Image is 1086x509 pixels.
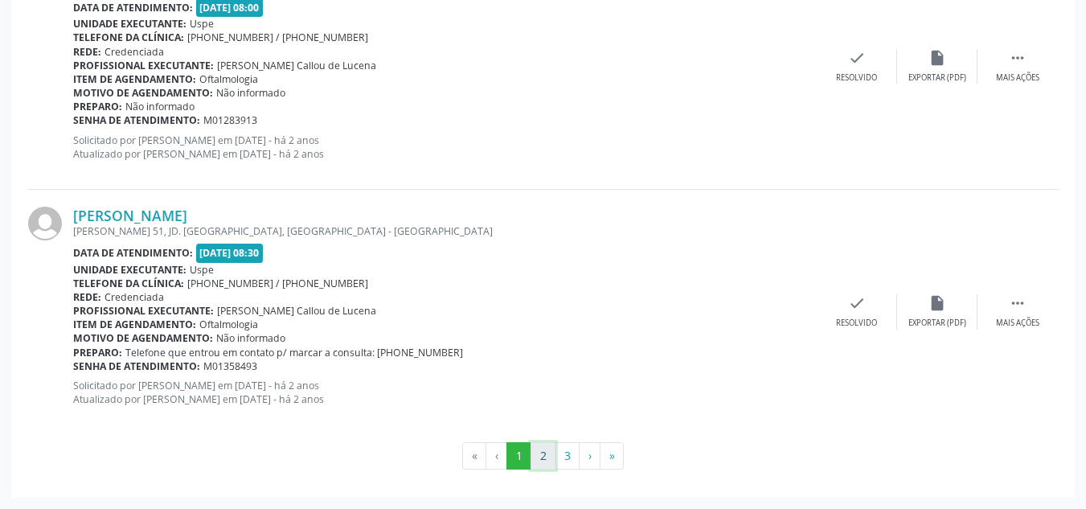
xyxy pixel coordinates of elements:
[928,294,946,312] i: insert_drive_file
[836,318,877,329] div: Resolvido
[73,207,187,224] a: [PERSON_NAME]
[579,442,600,470] button: Go to next page
[73,263,186,277] b: Unidade executante:
[105,290,164,304] span: Credenciada
[600,442,624,470] button: Go to last page
[73,224,817,238] div: [PERSON_NAME] 51, JD. [GEOGRAPHIC_DATA], [GEOGRAPHIC_DATA] - [GEOGRAPHIC_DATA]
[73,359,200,373] b: Senha de atendimento:
[555,442,580,470] button: Go to page 3
[203,359,257,373] span: M01358493
[996,318,1039,329] div: Mais ações
[73,59,214,72] b: Profissional executante:
[28,207,62,240] img: img
[199,72,258,86] span: Oftalmologia
[908,72,966,84] div: Exportar (PDF)
[187,277,368,290] span: [PHONE_NUMBER] / [PHONE_NUMBER]
[996,72,1039,84] div: Mais ações
[73,113,200,127] b: Senha de atendimento:
[196,244,264,262] span: [DATE] 08:30
[928,49,946,67] i: insert_drive_file
[217,304,376,318] span: [PERSON_NAME] Callou de Lucena
[73,318,196,331] b: Item de agendamento:
[187,31,368,44] span: [PHONE_NUMBER] / [PHONE_NUMBER]
[73,379,817,406] p: Solicitado por [PERSON_NAME] em [DATE] - há 2 anos Atualizado por [PERSON_NAME] em [DATE] - há 2 ...
[217,59,376,72] span: [PERSON_NAME] Callou de Lucena
[73,1,193,14] b: Data de atendimento:
[908,318,966,329] div: Exportar (PDF)
[73,72,196,86] b: Item de agendamento:
[105,45,164,59] span: Credenciada
[73,17,186,31] b: Unidade executante:
[836,72,877,84] div: Resolvido
[216,331,285,345] span: Não informado
[73,45,101,59] b: Rede:
[203,113,257,127] span: M01283913
[848,49,866,67] i: check
[73,331,213,345] b: Motivo de agendamento:
[190,17,214,31] span: Uspe
[73,346,122,359] b: Preparo:
[506,442,531,470] button: Go to page 1
[216,86,285,100] span: Não informado
[73,304,214,318] b: Profissional executante:
[125,346,463,359] span: Telefone que entrou em contato p/ marcar a consulta: [PHONE_NUMBER]
[199,318,258,331] span: Oftalmologia
[73,100,122,113] b: Preparo:
[848,294,866,312] i: check
[73,31,184,44] b: Telefone da clínica:
[73,246,193,260] b: Data de atendimento:
[73,86,213,100] b: Motivo de agendamento:
[190,263,214,277] span: Uspe
[28,442,1058,470] ul: Pagination
[73,277,184,290] b: Telefone da clínica:
[73,133,817,161] p: Solicitado por [PERSON_NAME] em [DATE] - há 2 anos Atualizado por [PERSON_NAME] em [DATE] - há 2 ...
[1009,294,1027,312] i: 
[1009,49,1027,67] i: 
[531,442,555,470] button: Go to page 2
[125,100,195,113] span: Não informado
[73,290,101,304] b: Rede:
